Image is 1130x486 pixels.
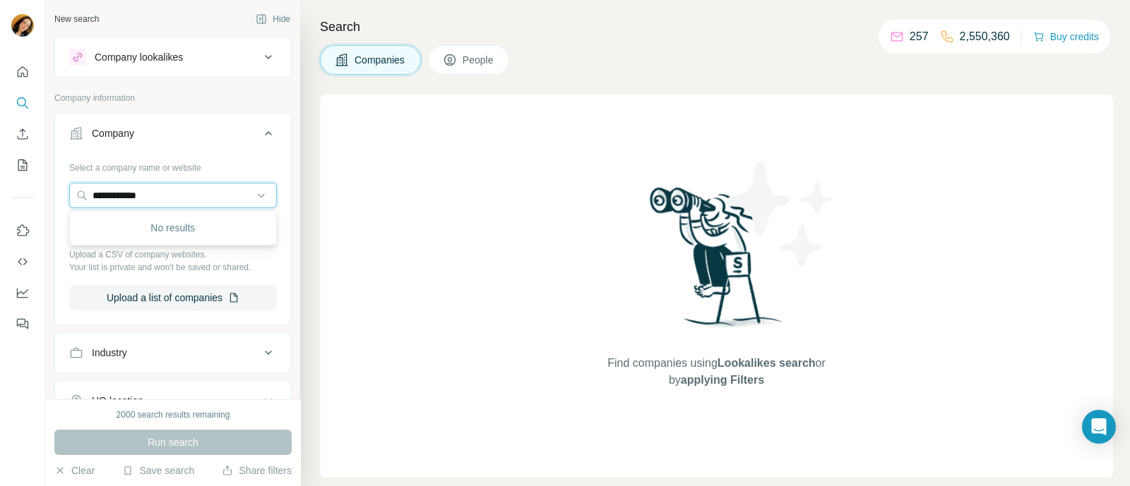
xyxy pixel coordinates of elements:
span: Find companies using or by [603,355,829,389]
div: Industry [92,346,127,360]
button: Clear [54,463,95,478]
h4: Search [320,17,1113,37]
span: applying Filters [681,374,764,386]
div: Open Intercom Messenger [1082,410,1116,444]
img: Surfe Illustration - Woman searching with binoculars [643,183,790,341]
div: 2000 search results remaining [117,408,230,421]
p: Upload a CSV of company websites. [69,248,277,261]
button: Share filters [222,463,292,478]
div: Company [92,126,134,140]
span: People [463,53,495,67]
button: Search [11,90,34,116]
button: Quick start [11,59,34,85]
button: HQ location [55,384,291,418]
button: Save search [122,463,194,478]
div: Select a company name or website [69,156,277,174]
button: My lists [11,152,34,178]
button: Use Surfe on LinkedIn [11,218,34,243]
p: Your list is private and won't be saved or shared. [69,261,277,274]
span: Companies [355,53,406,67]
p: 2,550,360 [960,28,1010,45]
button: Upload a list of companies [69,285,277,310]
div: Company lookalikes [95,50,183,64]
button: Enrich CSV [11,121,34,147]
img: Avatar [11,14,34,37]
p: 257 [910,28,929,45]
button: Industry [55,336,291,370]
button: Use Surfe API [11,249,34,274]
img: Surfe Illustration - Stars [717,151,844,278]
button: Dashboard [11,280,34,305]
p: Company information [54,92,292,104]
div: New search [54,13,99,25]
button: Company [55,116,291,156]
div: HQ location [92,394,143,408]
button: Feedback [11,311,34,336]
button: Buy credits [1033,27,1099,47]
button: Company lookalikes [55,40,291,74]
div: No results [73,214,273,242]
button: Hide [246,8,300,30]
span: Lookalikes search [718,357,816,369]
